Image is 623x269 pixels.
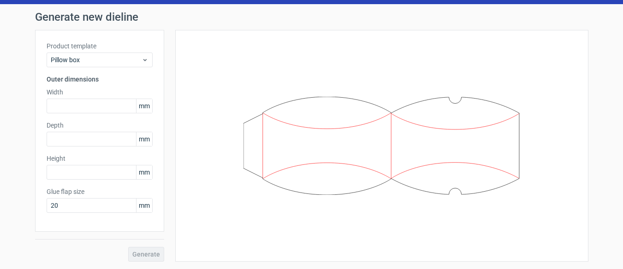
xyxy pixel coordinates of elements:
[24,24,101,31] div: Domain: [DOMAIN_NAME]
[47,75,153,84] h3: Outer dimensions
[47,154,153,163] label: Height
[92,53,99,61] img: tab_keywords_by_traffic_grey.svg
[136,199,152,212] span: mm
[15,15,22,22] img: logo_orange.svg
[51,55,142,64] span: Pillow box
[47,41,153,51] label: Product template
[102,54,155,60] div: Keywords by Traffic
[35,12,588,23] h1: Generate new dieline
[47,187,153,196] label: Glue flap size
[136,132,152,146] span: mm
[25,53,32,61] img: tab_domain_overview_orange.svg
[47,121,153,130] label: Depth
[136,99,152,113] span: mm
[35,54,83,60] div: Domain Overview
[136,165,152,179] span: mm
[26,15,45,22] div: v 4.0.25
[47,88,153,97] label: Width
[15,24,22,31] img: website_grey.svg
